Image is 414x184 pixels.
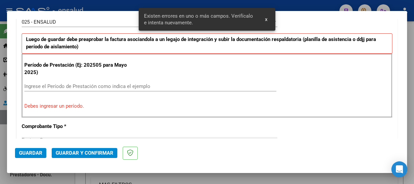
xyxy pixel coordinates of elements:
[56,150,113,156] span: Guardar y Confirmar
[15,148,46,158] button: Guardar
[24,61,134,76] p: Período de Prestación (Ej: 202505 para Mayo 2025)
[52,148,117,158] button: Guardar y Confirmar
[265,16,267,22] span: x
[22,123,133,130] p: Comprobante Tipo *
[391,161,407,177] div: Open Intercom Messenger
[19,150,42,156] span: Guardar
[144,13,257,26] span: Existen errores en uno o más campos. Verifícalo e intenta nuevamente.
[24,102,390,110] p: Debes ingresar un período.
[22,137,43,143] span: Factura C
[26,36,376,50] strong: Luego de guardar debe preaprobar la factura asociandola a un legajo de integración y subir la doc...
[22,19,56,25] span: 025 - ENSALUD
[260,13,273,25] button: x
